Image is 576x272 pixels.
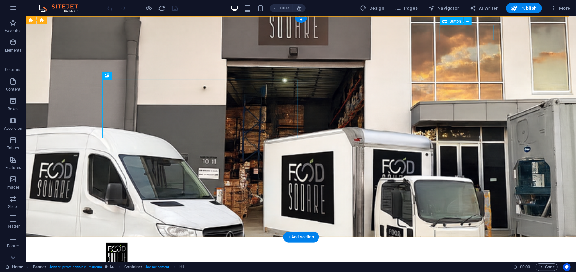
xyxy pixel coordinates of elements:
span: Pages [395,5,418,11]
i: This element is a customizable preset [105,265,108,269]
span: Design [360,5,385,11]
i: On resize automatically adjust zoom level to fit chosen device. [296,5,302,11]
button: Pages [392,3,420,13]
p: Favorites [5,28,21,33]
i: This element contains a background [110,265,114,269]
i: Reload page [158,5,166,12]
span: Publish [511,5,537,11]
h6: Session time [513,263,530,271]
p: Boxes [8,106,19,112]
button: Publish [506,3,542,13]
button: AI Writer [467,3,501,13]
button: Design [358,3,387,13]
span: AI Writer [470,5,498,11]
span: Click to select. Double-click to edit [179,263,185,271]
button: 100% [270,4,293,12]
p: Elements [5,48,22,53]
span: Button [450,19,461,23]
p: Features [5,165,21,170]
img: Editor Logo [37,4,86,12]
button: More [547,3,573,13]
button: Usercentrics [563,263,571,271]
p: Content [6,87,20,92]
p: Tables [7,145,19,151]
span: . banner-content [145,263,169,271]
p: Header [7,224,20,229]
p: Images [7,185,20,190]
h6: 100% [279,4,290,12]
span: More [550,5,570,11]
p: Columns [5,67,21,72]
button: Click here to leave preview mode and continue editing [145,4,153,12]
span: Click to select. Double-click to edit [33,263,47,271]
span: Click to select. Double-click to edit [124,263,142,271]
p: Footer [7,243,19,249]
p: Slider [8,204,18,209]
button: Code [536,263,558,271]
p: Accordion [4,126,22,131]
button: Navigator [426,3,462,13]
div: + [295,17,307,23]
span: 00 00 [520,263,530,271]
a: Click to cancel selection. Double-click to open Pages [5,263,23,271]
nav: breadcrumb [33,263,185,271]
button: reload [158,4,166,12]
span: Navigator [428,5,459,11]
span: . banner .preset-banner-v3-museum [49,263,102,271]
span: Code [539,263,555,271]
div: + Add section [283,232,319,243]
